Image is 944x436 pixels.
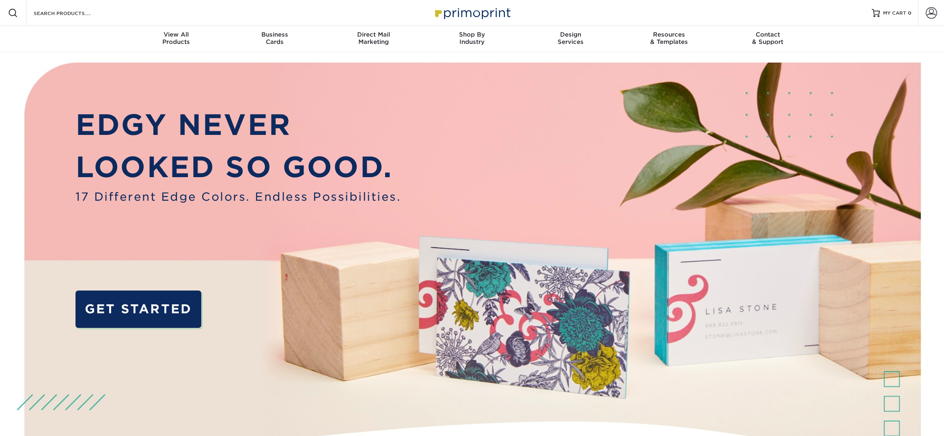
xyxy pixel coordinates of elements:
div: Cards [226,31,324,46]
a: BusinessCards [226,26,324,52]
span: Shop By [423,31,522,38]
div: & Templates [620,31,718,46]
div: & Support [718,31,817,46]
input: SEARCH PRODUCTS..... [33,8,112,18]
a: GET STARTED [75,291,201,328]
img: Primoprint [431,4,513,22]
span: Resources [620,31,718,38]
span: Design [521,31,620,38]
div: Marketing [324,31,423,46]
a: View AllProducts [127,26,226,52]
p: EDGY NEVER [75,104,401,146]
span: 17 Different Edge Colors. Endless Possibilities. [75,189,401,206]
span: Business [226,31,324,38]
p: LOOKED SO GOOD. [75,146,401,189]
div: Industry [423,31,522,46]
span: Contact [718,31,817,38]
span: Direct Mail [324,31,423,38]
span: 0 [908,10,912,16]
div: Services [521,31,620,46]
div: Products [127,31,226,46]
span: MY CART [883,10,906,17]
a: DesignServices [521,26,620,52]
span: View All [127,31,226,38]
a: Direct MailMarketing [324,26,423,52]
a: Shop ByIndustry [423,26,522,52]
a: Resources& Templates [620,26,718,52]
a: Contact& Support [718,26,817,52]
